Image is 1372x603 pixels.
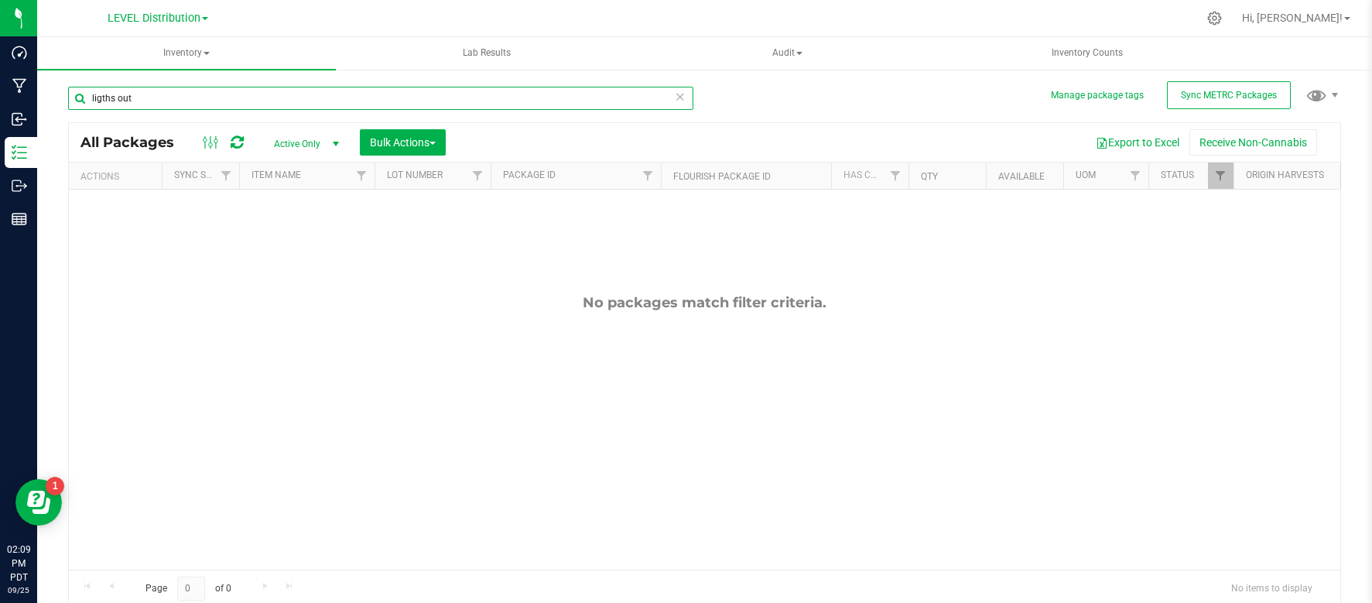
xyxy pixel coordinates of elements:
div: Manage settings [1205,11,1224,26]
button: Bulk Actions [360,129,446,156]
inline-svg: Manufacturing [12,78,27,94]
span: Lab Results [442,46,532,60]
span: Page of 0 [132,577,244,601]
a: UOM [1076,170,1096,180]
inline-svg: Reports [12,211,27,227]
span: No items to display [1219,577,1325,600]
p: 02:09 PM PDT [7,543,30,584]
button: Sync METRC Packages [1167,81,1291,109]
th: Has COA [831,163,908,190]
div: Actions [80,171,156,182]
span: LEVEL Distribution [108,12,200,25]
a: Lab Results [337,37,636,70]
a: Status [1161,170,1194,180]
p: 09/25 [7,584,30,596]
iframe: Resource center [15,479,62,526]
a: Qty [921,171,938,182]
a: Lot Number [387,170,443,180]
span: Hi, [PERSON_NAME]! [1242,12,1343,24]
span: Audit [638,38,936,69]
span: Sync METRC Packages [1181,90,1277,101]
a: Filter [214,163,239,189]
a: Filter [465,163,491,189]
a: Filter [1208,163,1233,189]
a: Package ID [503,170,556,180]
a: Inventory Counts [938,37,1237,70]
button: Receive Non-Cannabis [1189,129,1317,156]
a: Filter [349,163,375,189]
inline-svg: Inbound [12,111,27,127]
inline-svg: Inventory [12,145,27,160]
iframe: Resource center unread badge [46,477,64,495]
span: Clear [675,87,686,107]
a: Available [998,171,1045,182]
span: Inventory Counts [1031,46,1144,60]
a: Item Name [251,170,301,180]
a: Origin Harvests [1246,170,1324,180]
a: Inventory [37,37,336,70]
a: Audit [638,37,936,70]
span: Bulk Actions [370,136,436,149]
button: Export to Excel [1086,129,1189,156]
a: Filter [1123,163,1148,189]
a: Filter [883,163,908,189]
a: Sync Status [174,170,234,180]
div: No packages match filter criteria. [69,294,1340,311]
span: All Packages [80,134,190,151]
a: Filter [635,163,661,189]
button: Manage package tags [1051,89,1144,102]
a: Flourish Package ID [673,171,771,182]
input: Search Package ID, Item Name, SKU, Lot or Part Number... [68,87,693,110]
inline-svg: Outbound [12,178,27,194]
inline-svg: Dashboard [12,45,27,60]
